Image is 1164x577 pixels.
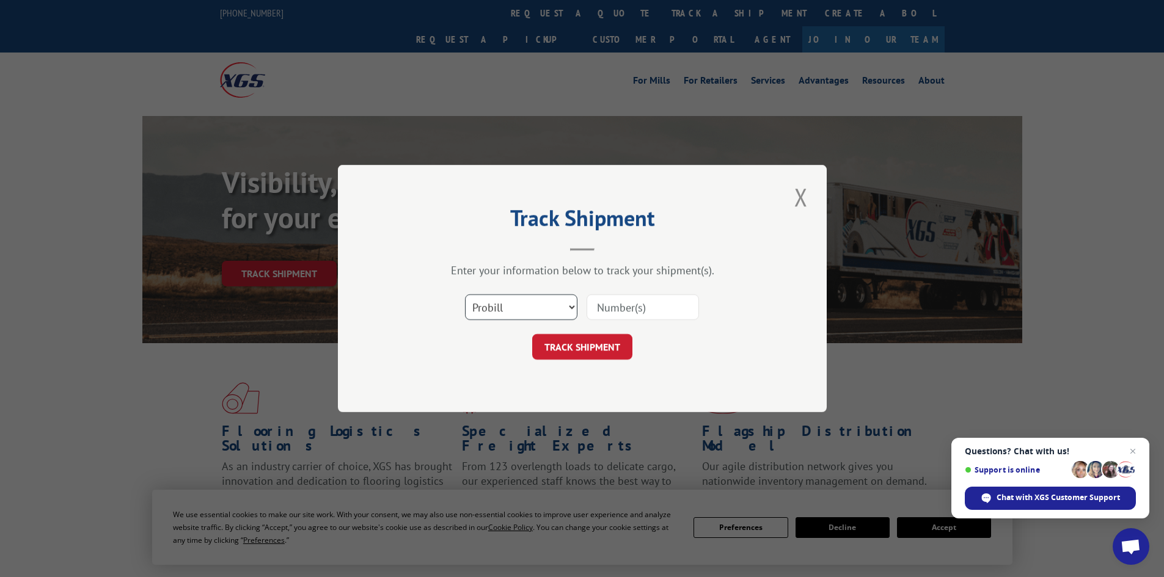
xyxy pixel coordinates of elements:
[399,209,766,233] h2: Track Shipment
[587,294,699,320] input: Number(s)
[965,446,1136,456] span: Questions? Chat with us!
[399,263,766,277] div: Enter your information below to track your shipment(s).
[532,334,632,360] button: TRACK SHIPMENT
[997,492,1120,503] span: Chat with XGS Customer Support
[1113,528,1149,565] a: Open chat
[965,487,1136,510] span: Chat with XGS Customer Support
[965,465,1067,474] span: Support is online
[791,180,811,214] button: Close modal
